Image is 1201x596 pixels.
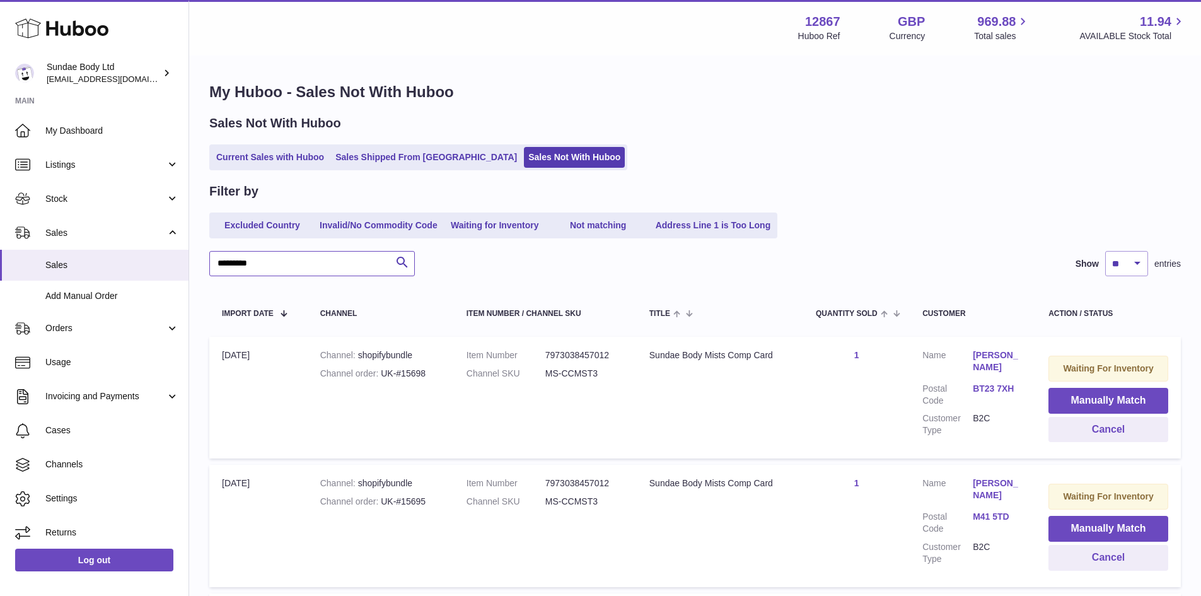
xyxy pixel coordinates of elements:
span: Stock [45,193,166,205]
div: Sundae Body Ltd [47,61,160,85]
span: Channels [45,459,179,470]
a: Current Sales with Huboo [212,147,328,168]
div: UK-#15695 [320,496,441,508]
a: BT23 7XH [973,383,1023,395]
div: shopifybundle [320,349,441,361]
strong: Channel order [320,496,381,506]
strong: Waiting For Inventory [1063,363,1153,373]
strong: 12867 [805,13,840,30]
a: [PERSON_NAME] [973,349,1023,373]
dt: Name [922,477,973,505]
span: 11.94 [1140,13,1171,30]
span: [EMAIL_ADDRESS][DOMAIN_NAME] [47,74,185,84]
dt: Item Number [467,349,545,361]
dt: Postal Code [922,383,973,407]
h2: Filter by [209,183,258,200]
label: Show [1076,258,1099,270]
a: M41 5TD [973,511,1023,523]
span: Listings [45,159,166,171]
a: 969.88 Total sales [974,13,1030,42]
a: Not matching [548,215,649,236]
button: Cancel [1048,545,1168,571]
a: 11.94 AVAILABLE Stock Total [1079,13,1186,42]
button: Manually Match [1048,516,1168,542]
div: shopifybundle [320,477,441,489]
div: Customer [922,310,1023,318]
a: Invalid/No Commodity Code [315,215,442,236]
span: Sales [45,259,179,271]
a: Sales Shipped From [GEOGRAPHIC_DATA] [331,147,521,168]
span: Orders [45,322,166,334]
dt: Item Number [467,477,545,489]
strong: Channel order [320,368,381,378]
span: Invoicing and Payments [45,390,166,402]
strong: Channel [320,478,358,488]
dt: Postal Code [922,511,973,535]
div: Sundae Body Mists Comp Card [649,349,791,361]
dd: MS-CCMST3 [545,496,624,508]
div: Sundae Body Mists Comp Card [649,477,791,489]
span: My Dashboard [45,125,179,137]
span: Total sales [974,30,1030,42]
dt: Customer Type [922,541,973,565]
div: Huboo Ref [798,30,840,42]
dt: Channel SKU [467,496,545,508]
dd: B2C [973,541,1023,565]
div: Item Number / Channel SKU [467,310,624,318]
dd: MS-CCMST3 [545,368,624,380]
dd: B2C [973,412,1023,436]
strong: Waiting For Inventory [1063,491,1153,501]
div: Channel [320,310,441,318]
strong: GBP [898,13,925,30]
dt: Name [922,349,973,377]
dd: 7973038457012 [545,477,624,489]
button: Manually Match [1048,388,1168,414]
span: Add Manual Order [45,290,179,302]
a: Sales Not With Huboo [524,147,625,168]
a: 1 [854,478,859,488]
a: Waiting for Inventory [444,215,545,236]
h2: Sales Not With Huboo [209,115,341,132]
dd: 7973038457012 [545,349,624,361]
td: [DATE] [209,465,308,587]
span: entries [1154,258,1181,270]
span: Usage [45,356,179,368]
div: Action / Status [1048,310,1168,318]
td: [DATE] [209,337,308,459]
span: Quantity Sold [816,310,878,318]
span: Cases [45,424,179,436]
dt: Channel SKU [467,368,545,380]
img: internalAdmin-12867@internal.huboo.com [15,64,34,83]
span: Title [649,310,670,318]
h1: My Huboo - Sales Not With Huboo [209,82,1181,102]
span: Sales [45,227,166,239]
button: Cancel [1048,417,1168,443]
a: Log out [15,549,173,571]
strong: Channel [320,350,358,360]
span: Returns [45,527,179,539]
span: Import date [222,310,274,318]
a: Excluded Country [212,215,313,236]
span: 969.88 [977,13,1016,30]
a: 1 [854,350,859,360]
div: Currency [890,30,925,42]
span: AVAILABLE Stock Total [1079,30,1186,42]
dt: Customer Type [922,412,973,436]
a: [PERSON_NAME] [973,477,1023,501]
span: Settings [45,493,179,505]
div: UK-#15698 [320,368,441,380]
a: Address Line 1 is Too Long [651,215,775,236]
